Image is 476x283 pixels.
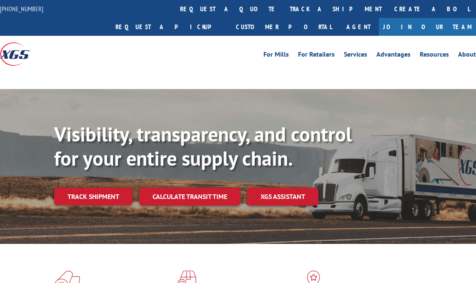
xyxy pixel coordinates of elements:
a: About [458,51,476,60]
b: Visibility, transparency, and control for your entire supply chain. [54,121,352,171]
a: Join Our Team [379,18,476,36]
a: Services [344,51,367,60]
a: For Mills [263,51,289,60]
a: XGS ASSISTANT [247,188,318,206]
a: Agent [338,18,379,36]
a: Customer Portal [230,18,338,36]
a: Track shipment [54,188,133,205]
a: Resources [420,51,449,60]
a: For Retailers [298,51,335,60]
a: Calculate transit time [139,188,241,206]
a: Request a pickup [109,18,230,36]
a: Advantages [376,51,411,60]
